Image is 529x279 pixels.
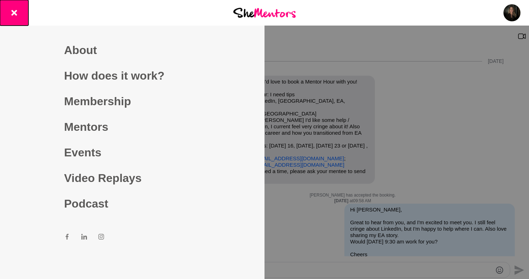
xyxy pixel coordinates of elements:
a: Facebook [64,234,70,242]
img: Marisse van den Berg [503,4,520,21]
a: Instagram [98,234,104,242]
a: How does it work? [64,63,201,88]
a: Membership [64,88,201,114]
a: Podcast [64,191,201,216]
a: Video Replays [64,165,201,191]
a: Mentors [64,114,201,140]
a: Events [64,140,201,165]
a: LinkedIn [81,234,87,242]
a: About [64,37,201,63]
img: She Mentors Logo [233,8,296,17]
